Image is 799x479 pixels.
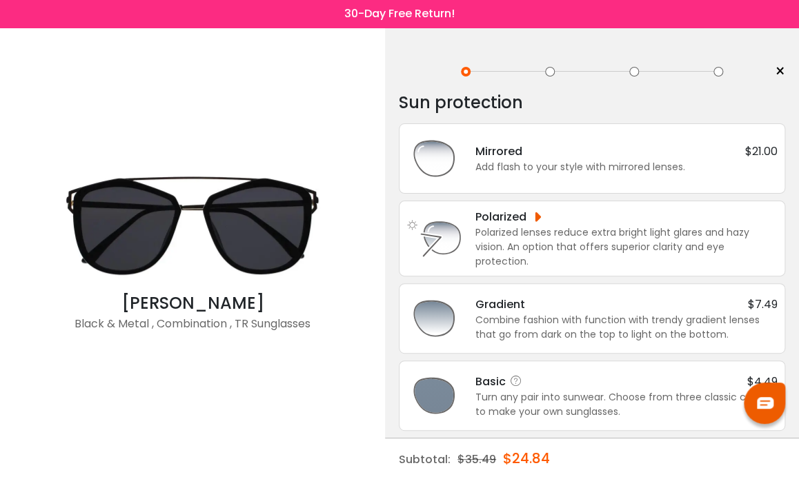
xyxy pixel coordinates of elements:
[475,313,778,342] div: Combine fashion with function with trendy gradient lenses that go from dark on the top to light o...
[406,368,462,423] img: SunBasic
[475,143,522,160] div: Mirrored
[748,296,778,313] span: $7.49
[399,89,785,116] div: Sun protection
[745,143,778,160] span: $21.00
[509,374,523,388] i: Basic
[475,373,526,390] div: Basic
[406,131,462,186] img: SunMirrored
[55,291,331,316] div: [PERSON_NAME]
[475,225,778,269] div: Polarized lenses reduce extra bright light glares and hazy vision. An option that offers superior...
[475,390,778,419] div: Turn any pair into sunwear. Choose from three classic colors to make your own sunglasses.
[765,61,785,82] a: ×
[475,208,543,225] div: Polarized
[475,296,525,313] div: Gradient
[406,291,462,346] img: SunGradient
[406,211,462,266] img: SunPolarized
[475,160,778,174] div: Add flash to your style with mirrored lenses.
[55,153,331,291] img: Black Lydia - Metal , Combination , TR Sunglasses
[757,397,773,409] img: chat
[775,61,785,82] span: ×
[503,438,550,478] div: $24.84
[55,316,331,343] div: Black & Metal , Combination , TR Sunglasses
[747,373,778,390] span: $4.49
